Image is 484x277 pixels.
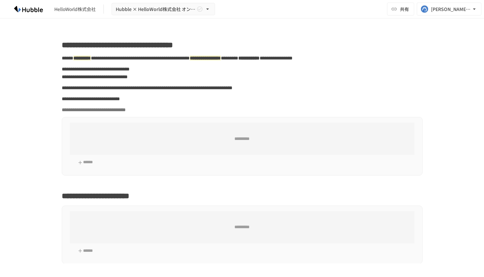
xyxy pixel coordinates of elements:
div: [PERSON_NAME][EMAIL_ADDRESS][PERSON_NAME][DOMAIN_NAME] [431,5,471,13]
button: [PERSON_NAME][EMAIL_ADDRESS][PERSON_NAME][DOMAIN_NAME] [417,3,481,16]
span: Hubble × HelloWorld株式会社 オンボーディングプロジェクト [116,5,195,13]
button: Hubble × HelloWorld株式会社 オンボーディングプロジェクト [112,3,215,16]
div: HelloWorld株式会社 [54,6,96,13]
span: 共有 [400,5,409,13]
img: HzDRNkGCf7KYO4GfwKnzITak6oVsp5RHeZBEM1dQFiQ [8,4,49,14]
button: 共有 [387,3,414,16]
